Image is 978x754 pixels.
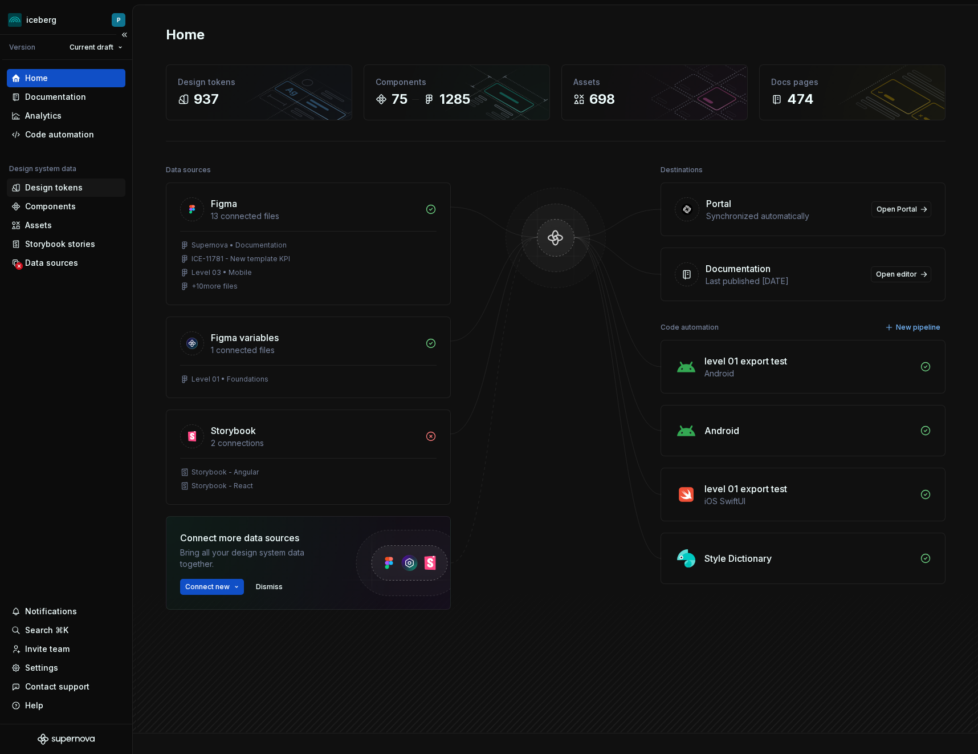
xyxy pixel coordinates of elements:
[185,582,230,591] span: Connect new
[364,64,550,120] a: Components751285
[26,14,56,26] div: iceberg
[706,262,771,275] div: Documentation
[191,481,253,490] div: Storybook - React
[25,257,78,269] div: Data sources
[7,696,125,715] button: Help
[211,197,237,210] div: Figma
[25,201,76,212] div: Components
[882,319,946,335] button: New pipeline
[7,179,125,197] a: Design tokens
[7,88,125,106] a: Documentation
[877,205,917,214] span: Open Portal
[191,268,252,277] div: Level 03 • Mobile
[191,375,268,384] div: Level 01 • Foundations
[191,254,290,264] div: ICE-11781 - New template KPI
[759,64,946,120] a: Docs pages474
[876,270,917,279] span: Open editor
[25,681,89,692] div: Contact support
[166,26,205,44] h2: Home
[25,625,68,636] div: Search ⌘K
[7,621,125,639] button: Search ⌘K
[7,125,125,144] a: Code automation
[166,183,451,305] a: Figma13 connected filesSupernova • DocumentationICE-11781 - New template KPILevel 03 • Mobile+10m...
[180,579,244,595] button: Connect new
[7,69,125,87] a: Home
[7,659,125,677] a: Settings
[704,424,739,437] div: Android
[7,197,125,216] a: Components
[64,39,128,55] button: Current draft
[25,110,62,121] div: Analytics
[561,64,748,120] a: Assets698
[573,76,736,88] div: Assets
[70,43,113,52] span: Current draft
[7,107,125,125] a: Analytics
[7,602,125,621] button: Notifications
[7,640,125,658] a: Invite team
[8,13,22,27] img: 418c6d47-6da6-4103-8b13-b5999f8989a1.png
[589,90,615,108] div: 698
[166,162,211,178] div: Data sources
[191,468,259,477] div: Storybook - Angular
[771,76,934,88] div: Docs pages
[211,331,279,344] div: Figma variables
[38,733,95,745] svg: Supernova Logo
[704,482,787,496] div: level 01 export test
[194,90,219,108] div: 937
[704,354,787,368] div: level 01 export test
[25,606,77,617] div: Notifications
[25,129,94,140] div: Code automation
[25,238,95,250] div: Storybook stories
[704,496,913,507] div: iOS SwiftUI
[180,531,334,545] div: Connect more data sources
[896,323,940,332] span: New pipeline
[706,275,864,287] div: Last published [DATE]
[180,547,334,570] div: Bring all your design system data together.
[706,210,865,222] div: Synchronized automatically
[25,91,86,103] div: Documentation
[25,700,43,711] div: Help
[211,437,418,449] div: 2 connections
[7,254,125,272] a: Data sources
[211,344,418,356] div: 1 connected files
[166,317,451,398] a: Figma variables1 connected filesLevel 01 • Foundations
[871,266,931,282] a: Open editor
[191,241,287,250] div: Supernova • Documentation
[871,201,931,217] a: Open Portal
[661,319,719,335] div: Code automation
[7,235,125,253] a: Storybook stories
[661,162,703,178] div: Destinations
[25,182,83,193] div: Design tokens
[7,216,125,234] a: Assets
[191,282,238,291] div: + 10 more files
[178,76,340,88] div: Design tokens
[376,76,538,88] div: Components
[25,220,52,231] div: Assets
[116,27,132,43] button: Collapse sidebar
[787,90,814,108] div: 474
[251,579,288,595] button: Dismiss
[117,15,121,25] div: P
[25,72,48,84] div: Home
[704,552,772,565] div: Style Dictionary
[166,64,352,120] a: Design tokens937
[9,43,35,52] div: Version
[211,210,418,222] div: 13 connected files
[166,410,451,505] a: Storybook2 connectionsStorybook - AngularStorybook - React
[25,662,58,674] div: Settings
[9,164,76,173] div: Design system data
[256,582,283,591] span: Dismiss
[392,90,407,108] div: 75
[439,90,470,108] div: 1285
[7,678,125,696] button: Contact support
[706,197,731,210] div: Portal
[2,7,130,32] button: icebergP
[704,368,913,379] div: Android
[211,424,256,437] div: Storybook
[25,643,70,655] div: Invite team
